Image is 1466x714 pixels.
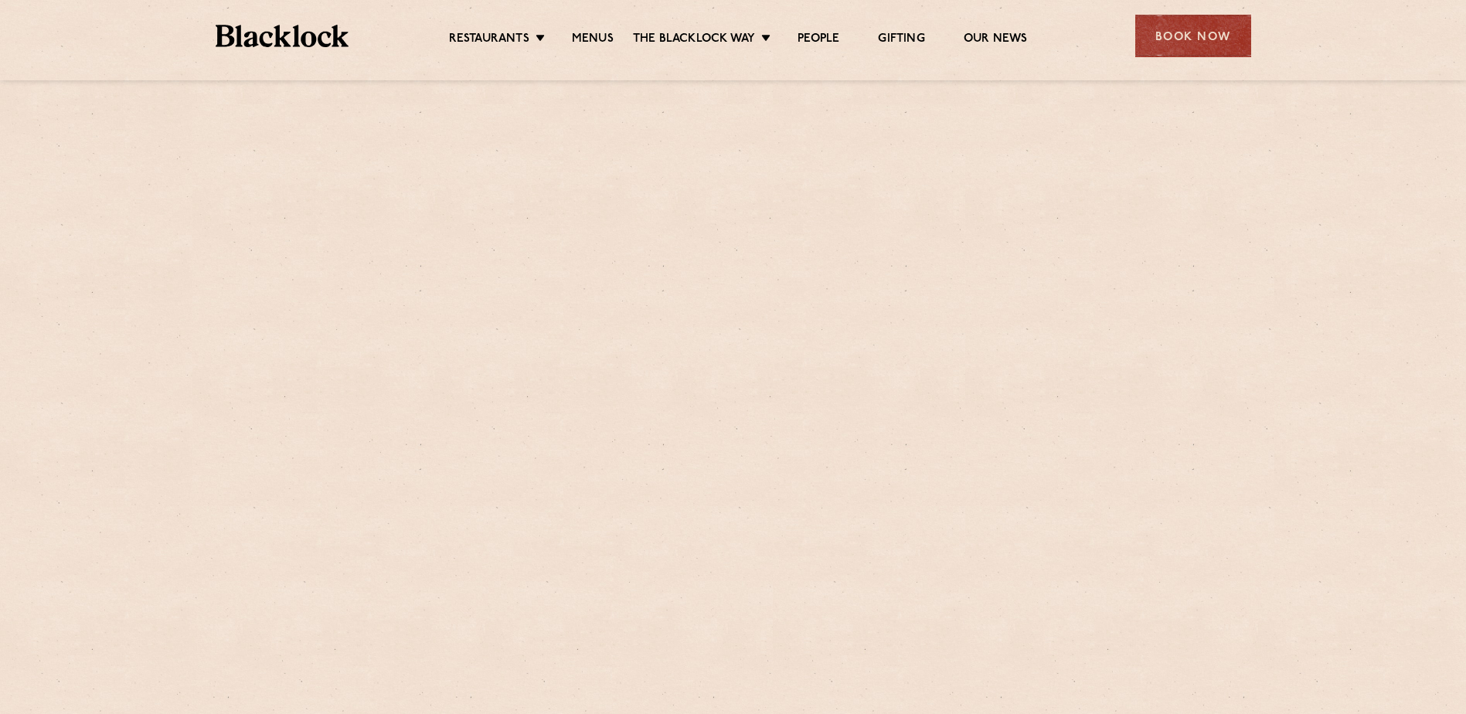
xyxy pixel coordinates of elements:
a: Our News [964,32,1028,49]
a: The Blacklock Way [633,32,755,49]
a: Restaurants [449,32,529,49]
a: Gifting [878,32,924,49]
img: BL_Textured_Logo-footer-cropped.svg [216,25,349,47]
a: People [798,32,839,49]
a: Menus [572,32,614,49]
div: Book Now [1135,15,1251,57]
